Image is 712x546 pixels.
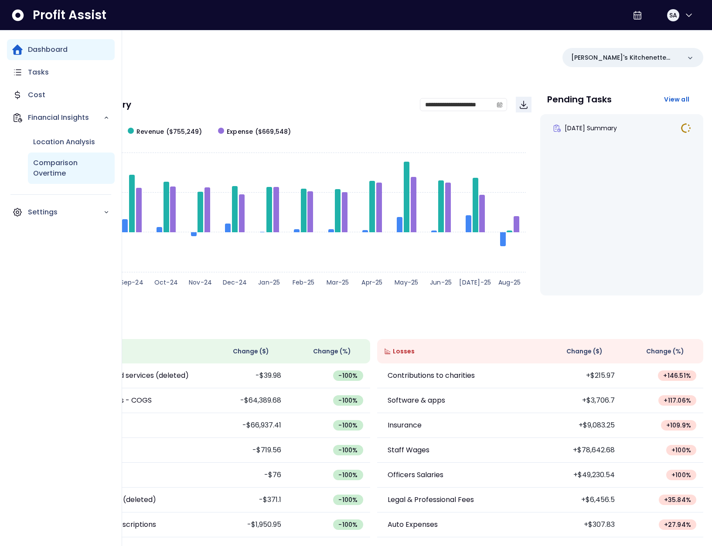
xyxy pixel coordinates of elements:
[388,495,474,505] p: Legal & Professional Fees
[207,363,288,388] td: -$39.98
[233,347,269,356] span: Change ( $ )
[28,67,49,78] p: Tasks
[497,102,503,108] svg: calendar
[664,95,689,104] span: View all
[207,438,288,463] td: -$719.56
[395,278,418,287] text: May-25
[338,371,358,380] span: -100 %
[571,53,681,62] p: [PERSON_NAME]'s Kitchenette QBO
[207,488,288,512] td: -$371.1
[657,92,696,107] button: View all
[33,137,95,147] p: Location Analysis
[540,488,622,512] td: +$6,456.5
[669,11,677,20] span: SA
[516,97,531,112] button: Download
[327,278,349,287] text: Mar-25
[540,463,622,488] td: +$49,230.54
[388,420,422,431] p: Insurance
[566,347,603,356] span: Change ( $ )
[207,512,288,537] td: -$1,950.95
[338,495,358,504] span: -100 %
[664,396,691,405] span: + 117.06 %
[663,371,691,380] span: + 146.51 %
[361,278,382,287] text: Apr-25
[646,347,684,356] span: Change (%)
[227,127,291,136] span: Expense ($669,548)
[459,278,491,287] text: [DATE]-25
[223,278,247,287] text: Dec-24
[430,278,452,287] text: Jun-25
[207,413,288,438] td: -$66,937.41
[547,95,612,104] p: Pending Tasks
[664,520,691,529] span: + 27.94 %
[671,446,691,454] span: + 100 %
[313,347,351,356] span: Change (%)
[664,495,691,504] span: + 35.84 %
[136,127,202,136] span: Revenue ($755,249)
[338,421,358,430] span: -100 %
[681,123,691,133] img: In Progress
[28,90,45,100] p: Cost
[33,7,106,23] span: Profit Assist
[540,438,622,463] td: +$78,642.68
[154,278,178,287] text: Oct-24
[393,347,415,356] span: Losses
[540,388,622,413] td: +$3,706.7
[28,207,103,217] p: Settings
[338,446,358,454] span: -100 %
[388,519,438,530] p: Auto Expenses
[338,396,358,405] span: -100 %
[666,421,691,430] span: + 109.9 %
[293,278,314,287] text: Feb-25
[540,413,622,438] td: +$9,083.25
[671,471,691,479] span: + 100 %
[540,363,622,388] td: +$215.97
[338,520,358,529] span: -100 %
[207,463,288,488] td: -$76
[388,445,429,455] p: Staff Wages
[189,278,212,287] text: Nov-24
[338,471,358,479] span: -100 %
[565,124,617,132] span: [DATE] Summary
[120,278,143,287] text: Sep-24
[388,470,443,480] p: Officers Salaries
[388,370,475,381] p: Contributions to charities
[258,278,280,287] text: Jan-25
[388,395,445,406] p: Software & apps
[28,112,103,123] p: Financial Insights
[207,388,288,413] td: -$64,389.68
[28,44,68,55] p: Dashboard
[540,512,622,537] td: +$307.83
[498,278,521,287] text: Aug-25
[44,320,703,329] p: Wins & Losses
[33,158,109,179] p: Comparison Overtime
